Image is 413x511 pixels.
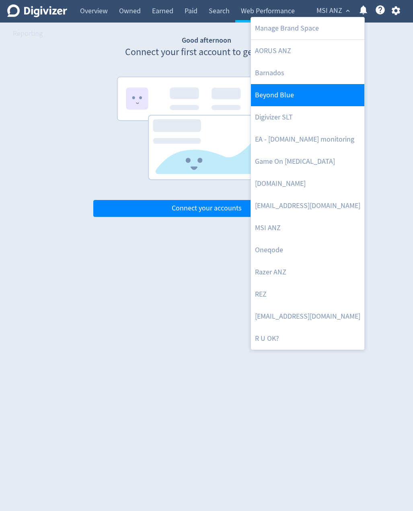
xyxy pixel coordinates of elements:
[251,261,364,283] a: Razer ANZ
[251,40,364,62] a: AORUS ANZ
[251,195,364,217] a: [EMAIL_ADDRESS][DOMAIN_NAME]
[251,217,364,239] a: MSI ANZ
[251,150,364,173] a: Game On [MEDICAL_DATA]
[251,62,364,84] a: Barnados
[251,283,364,305] a: REZ
[251,305,364,328] a: [EMAIL_ADDRESS][DOMAIN_NAME]
[251,173,364,195] a: [DOMAIN_NAME]
[251,328,364,350] a: R U OK?
[251,17,364,39] a: Manage Brand Space
[251,106,364,128] a: Digivizer SLT
[251,128,364,150] a: EA - [DOMAIN_NAME] monitoring
[251,239,364,261] a: Oneqode
[251,84,364,106] a: Beyond Blue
